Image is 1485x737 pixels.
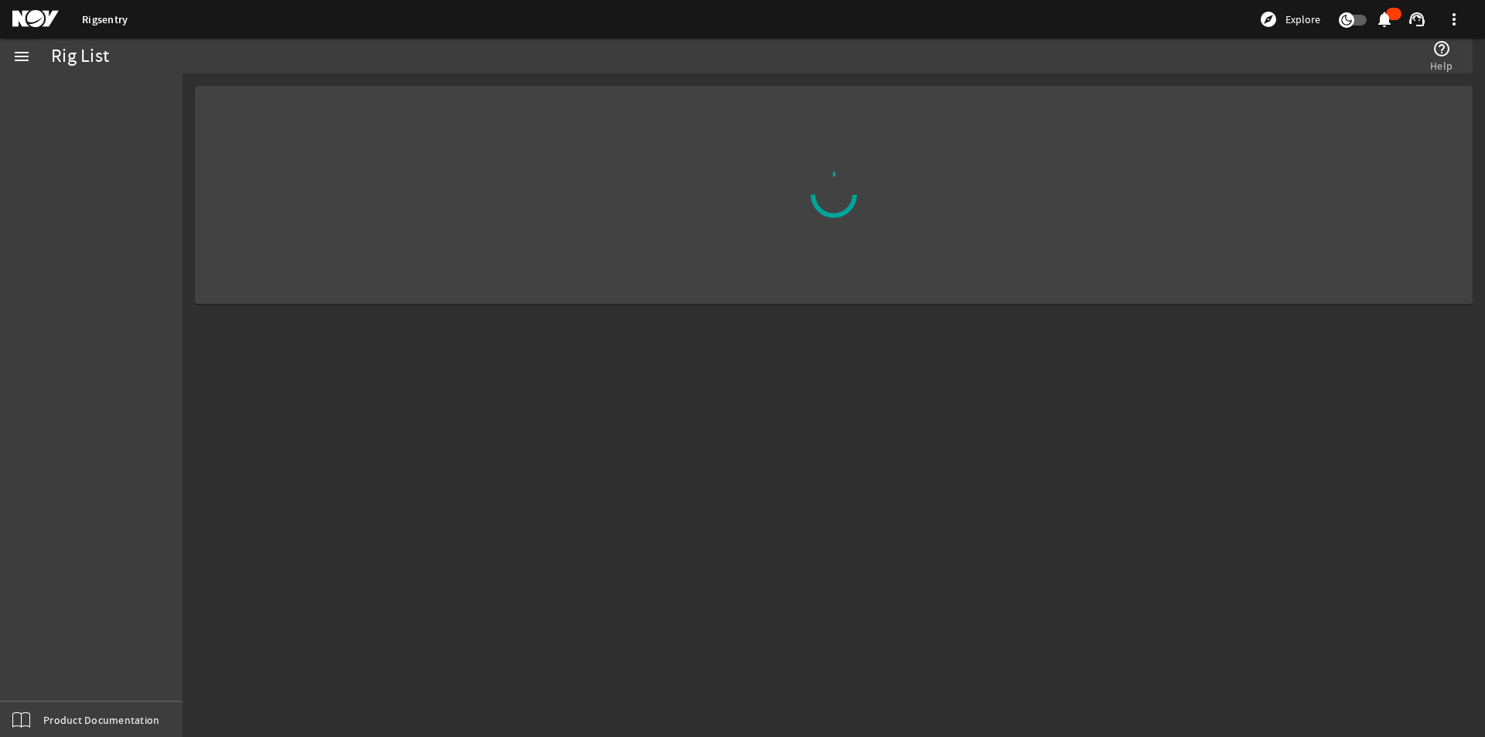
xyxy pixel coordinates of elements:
span: Product Documentation [43,712,159,728]
button: Explore [1253,7,1326,32]
mat-icon: help_outline [1432,39,1451,58]
a: Rigsentry [82,12,128,27]
span: Explore [1285,12,1320,27]
mat-icon: menu [12,47,31,66]
mat-icon: notifications [1375,10,1394,29]
div: Rig List [51,49,109,64]
mat-icon: support_agent [1408,10,1426,29]
span: Help [1430,58,1453,73]
mat-icon: explore [1259,10,1278,29]
button: more_vert [1435,1,1473,38]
